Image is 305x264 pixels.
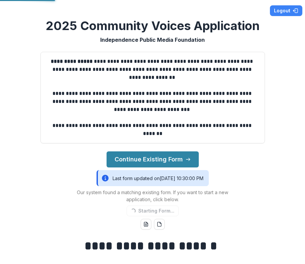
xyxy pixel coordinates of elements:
div: Last form updated on [DATE] 10:30:00 PM [97,170,209,186]
button: pdf-download [154,219,165,230]
p: Independence Public Media Foundation [100,36,205,44]
button: Logout [270,5,302,16]
p: Our system found a matching existing form. If you want to start a new application, click below. [70,189,235,203]
h2: 2025 Community Voices Application [46,19,260,33]
button: Continue Existing Form [107,151,199,167]
button: Starting Form... [127,206,179,216]
button: word-download [141,219,151,230]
